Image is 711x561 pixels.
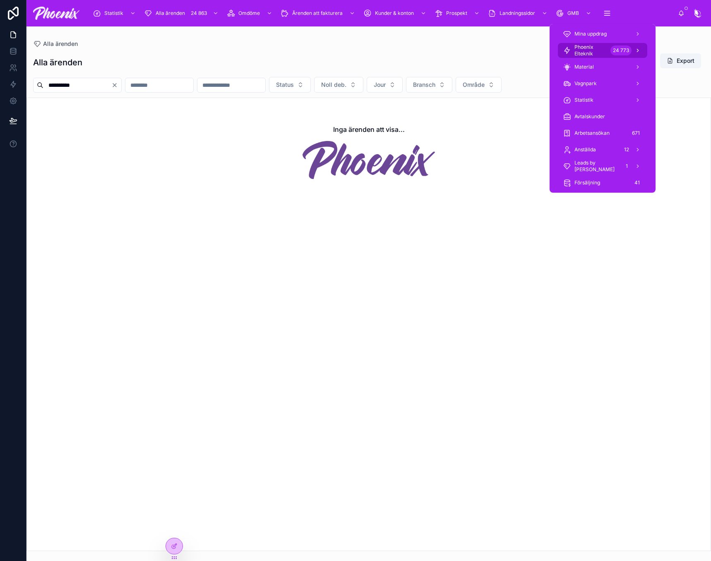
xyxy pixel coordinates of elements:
[90,6,140,21] a: Statistik
[33,57,82,68] h1: Alla ärenden
[463,81,485,89] span: Område
[632,178,642,188] div: 41
[574,31,607,37] span: Mina uppdrag
[574,64,594,70] span: Material
[361,6,430,21] a: Kunder & konton
[567,10,579,17] span: GMB
[188,8,209,18] div: 24 863
[558,26,647,41] a: Mina uppdrag
[432,6,484,21] a: Prospekt
[558,93,647,107] a: Statistik
[104,10,123,17] span: Statistik
[314,77,363,93] button: Select Button
[303,141,435,179] img: Inga ärenden att visa...
[574,146,596,153] span: Anställda
[43,40,78,48] span: Alla ärenden
[485,6,552,21] a: Landningssidor
[574,179,600,186] span: Försäljning
[446,10,467,17] span: Prospekt
[500,10,535,17] span: Landningssidor
[558,43,647,58] a: Phoenix Elteknik24 773
[413,81,435,89] span: Bransch
[33,7,79,20] img: App logo
[156,10,185,17] span: Alla ärenden
[367,77,403,93] button: Select Button
[142,6,223,21] a: Alla ärenden24 863
[622,145,632,155] div: 12
[558,175,647,190] a: Försäljning41
[629,128,642,138] div: 671
[550,24,656,193] div: scrollable content
[553,6,596,21] a: GMB
[574,97,593,103] span: Statistik
[238,10,260,17] span: Omdöme
[574,44,607,57] span: Phoenix Elteknik
[610,45,632,55] div: 24 773
[276,81,294,89] span: Status
[269,77,311,93] button: Select Button
[406,77,452,93] button: Select Button
[558,76,647,91] a: Vagnpark
[574,113,605,120] span: Avtalskunder
[558,109,647,124] a: Avtalskunder
[558,60,647,74] a: Material
[224,6,276,21] a: Omdöme
[374,81,386,89] span: Jour
[558,159,647,174] a: Leads by [PERSON_NAME]1
[622,161,632,171] div: 1
[574,130,610,136] span: Arbetsansökan
[558,142,647,157] a: Anställda12
[86,4,678,22] div: scrollable content
[558,126,647,141] a: Arbetsansökan671
[574,80,597,87] span: Vagnpark
[660,53,701,68] button: Export
[574,160,618,173] span: Leads by [PERSON_NAME]
[278,6,359,21] a: Ärenden att fakturera
[292,10,343,17] span: Ärenden att fakturera
[111,82,121,88] button: Clear
[33,40,78,48] a: Alla ärenden
[375,10,414,17] span: Kunder & konton
[321,81,346,89] span: Noll deb.
[456,77,502,93] button: Select Button
[333,124,405,134] h2: Inga ärenden att visa...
